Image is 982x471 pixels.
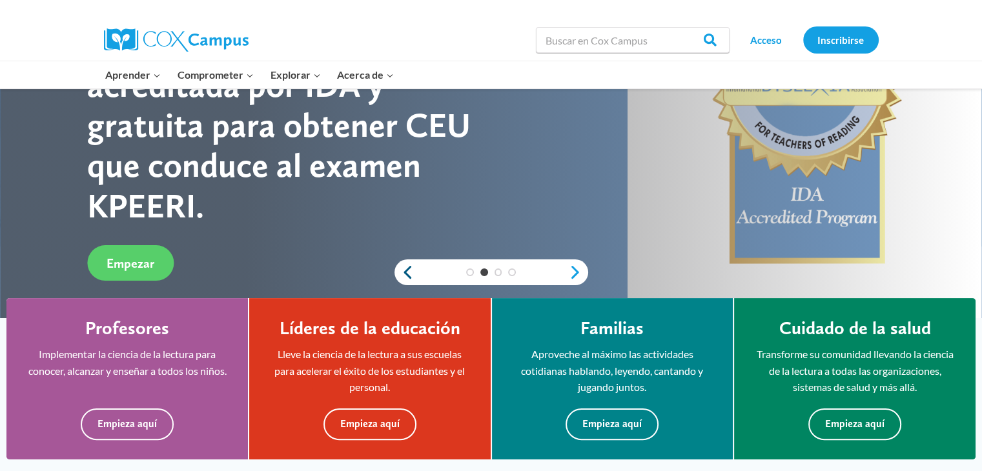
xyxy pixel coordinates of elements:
[104,28,249,52] img: Campus Cox
[394,265,414,280] a: anterior
[803,26,879,53] a: Inscribirse
[808,408,901,440] button: Empieza aquí
[280,317,460,339] font: Líderes de la educación
[734,298,976,459] a: Cuidado de la salud Transforme su comunidad llevando la ciencia de la lectura a todas las organiz...
[329,61,402,88] button: Menú infantil de Acerca de
[750,34,782,46] font: Acceso
[274,348,465,393] font: Lleve la ciencia de la lectura a sus escuelas para acelerar el éxito de los estudiantes y el pers...
[394,259,588,285] div: botones deslizantes de contenido
[6,298,248,459] a: Profesores Implementar la ciencia de la lectura para conocer, alcanzar y enseñar a todos los niño...
[97,417,157,430] font: Empieza aquí
[87,245,174,281] a: Empezar
[97,61,170,88] button: Menú infantil de Aprender
[817,34,864,46] font: Inscribirse
[340,417,400,430] font: Empieza aquí
[107,256,154,271] font: Empezar
[262,61,329,88] button: Menú infantil de Explorar
[85,317,169,339] font: Profesores
[492,298,733,459] a: Familias Aproveche al máximo las actividades cotidianas hablando, leyendo, cantando y jugando jun...
[736,26,879,53] nav: Navegación secundaria
[569,265,588,280] a: próximo
[580,317,644,339] font: Familias
[536,27,730,53] input: Buscar en Cox Campus
[521,348,703,393] font: Aproveche al máximo las actividades cotidianas hablando, leyendo, cantando y jugando juntos.
[779,317,930,339] font: Cuidado de la salud
[28,348,227,377] font: Implementar la ciencia de la lectura para conocer, alcanzar y enseñar a todos los niños.
[249,298,490,459] a: Líderes de la educación Lleve la ciencia de la lectura a sus escuelas para acelerar el éxito de l...
[323,408,416,440] button: Empieza aquí
[736,26,797,53] a: Acceso
[169,61,262,88] button: Menú infantil de Engage
[81,408,174,440] button: Empieza aquí
[582,417,642,430] font: Empieza aquí
[825,417,885,430] font: Empieza aquí
[97,61,402,88] nav: Navegación principal
[566,408,659,440] button: Empieza aquí
[756,348,953,393] font: Transforme su comunidad llevando la ciencia de la lectura a todas las organizaciones, sistemas de...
